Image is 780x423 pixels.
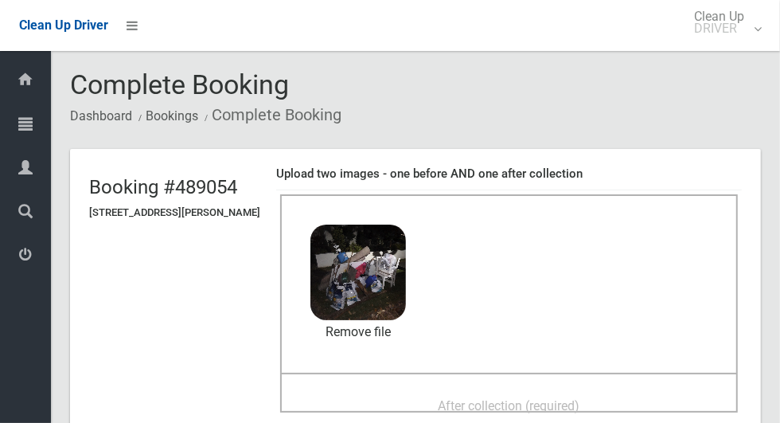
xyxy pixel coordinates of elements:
h5: [STREET_ADDRESS][PERSON_NAME] [89,207,260,218]
a: Clean Up Driver [19,14,108,37]
span: Complete Booking [70,69,289,100]
span: Clean Up [686,10,760,34]
li: Complete Booking [201,100,341,130]
a: Bookings [146,108,198,123]
h2: Booking #489054 [89,177,260,198]
a: Remove file [310,320,406,344]
h4: Upload two images - one before AND one after collection [276,167,742,181]
a: Dashboard [70,108,132,123]
small: DRIVER [694,22,744,34]
span: Clean Up Driver [19,18,108,33]
span: After collection (required) [439,398,580,413]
